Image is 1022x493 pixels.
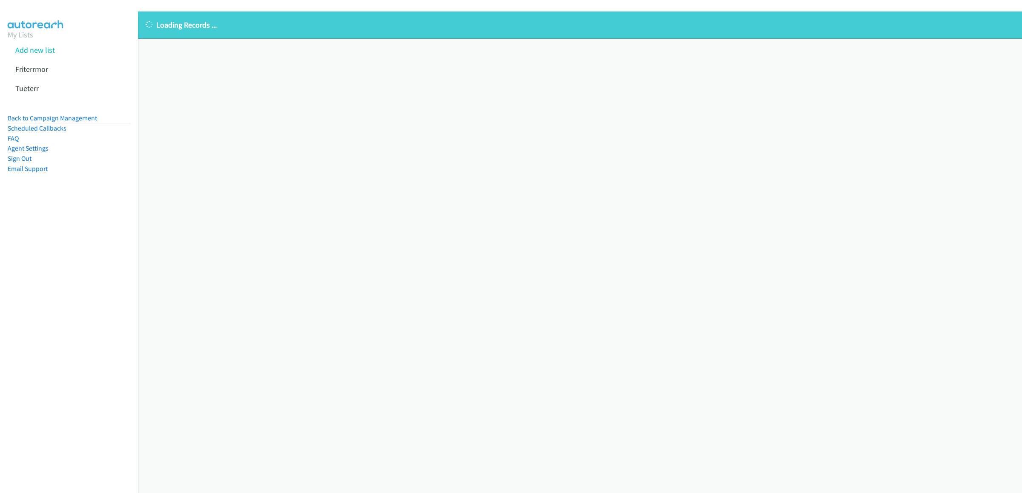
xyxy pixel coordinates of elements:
a: Scheduled Callbacks [8,124,66,132]
a: Add new list [15,45,55,55]
a: FAQ [8,134,19,142]
a: Sign Out [8,154,32,162]
p: Loading Records ... [146,19,1014,31]
a: Back to Campaign Management [8,114,97,122]
a: My Lists [8,30,33,40]
a: Tueterr [15,83,39,93]
a: Friterrmor [15,64,48,74]
a: Agent Settings [8,144,49,152]
a: Email Support [8,165,48,173]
